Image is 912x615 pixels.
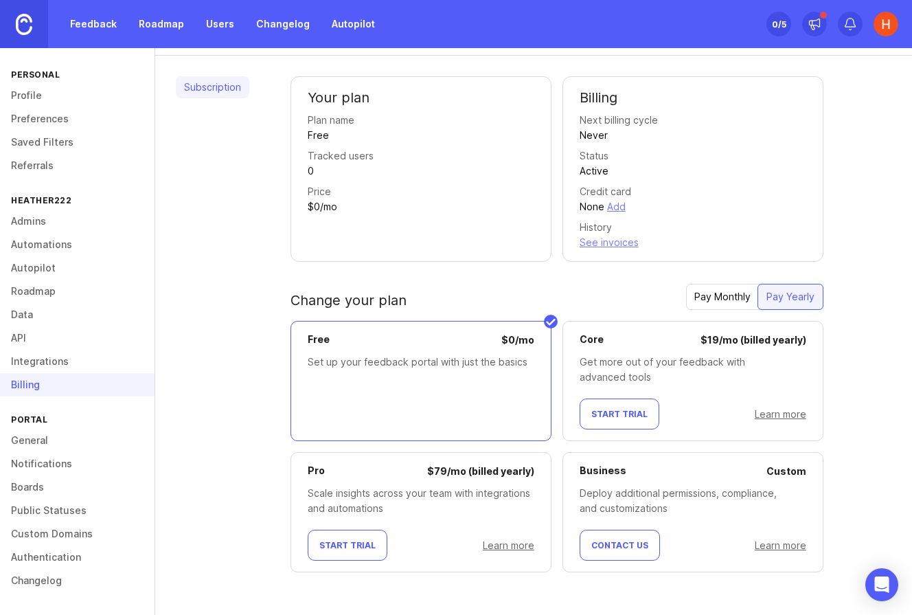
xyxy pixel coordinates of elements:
a: Changelog [248,12,318,36]
span: Start Trial [591,409,648,419]
img: Heather Davis [874,12,898,36]
button: Add [607,199,626,214]
p: Core [580,333,604,348]
img: Canny Home [16,14,32,35]
div: Price [308,184,331,199]
div: $ 0 / mo [501,333,534,348]
a: Learn more [483,539,534,551]
div: Active [580,164,608,179]
div: Custom [766,464,806,479]
div: Never [580,128,608,143]
p: Business [580,464,626,479]
div: Next billing cycle [580,113,658,128]
div: Scale insights across your team with integrations and automations [308,486,534,516]
div: History [580,220,612,235]
div: Credit card [580,184,631,199]
div: 0 /5 [772,14,786,34]
span: Start Trial [319,540,376,550]
div: Status [580,148,608,164]
div: Free [308,128,329,143]
button: Start Trial [308,530,387,561]
div: Set up your feedback portal with just the basics [308,355,534,370]
a: Roadmap [130,12,192,36]
a: Subscription [176,76,249,98]
div: Tracked users [308,148,374,164]
span: Contact Us [591,540,648,550]
button: Pay Yearly [757,284,823,310]
a: Autopilot [323,12,383,36]
a: Feedback [62,12,125,36]
h2: Your plan [308,88,534,107]
div: None [580,199,604,214]
p: Pro [308,464,325,479]
div: Get more out of your feedback with advanced tools [580,355,806,385]
div: $ 19 / mo (billed yearly) [700,333,806,348]
a: Learn more [755,408,806,420]
div: Plan name [308,113,354,128]
button: Start Trial [580,399,659,429]
div: 0 [308,164,314,179]
div: Pay Monthly [686,284,759,309]
button: Pay Monthly [686,284,759,310]
a: Users [198,12,242,36]
button: Contact Us [580,530,660,561]
div: $0/mo [308,199,337,214]
h2: Billing [580,88,806,107]
a: Learn more [755,539,806,551]
p: Free [308,333,330,348]
div: Deploy additional permissions, compliance, and customizations [580,486,806,516]
button: See invoices [580,235,639,250]
h2: Change your plan [290,291,407,310]
div: $ 79 / mo (billed yearly) [427,464,534,479]
button: 0/5 [766,12,791,36]
div: Open Intercom Messenger [865,568,898,601]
